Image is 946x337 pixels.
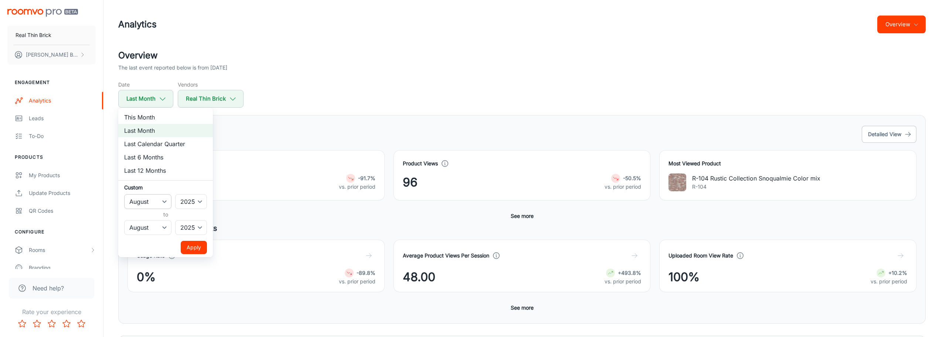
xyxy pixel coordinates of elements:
[126,210,205,219] h6: to
[118,111,213,124] li: This Month
[118,124,213,137] li: Last Month
[124,183,207,191] h6: Custom
[181,241,207,254] button: Apply
[118,164,213,177] li: Last 12 Months
[118,137,213,151] li: Last Calendar Quarter
[118,151,213,164] li: Last 6 Months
